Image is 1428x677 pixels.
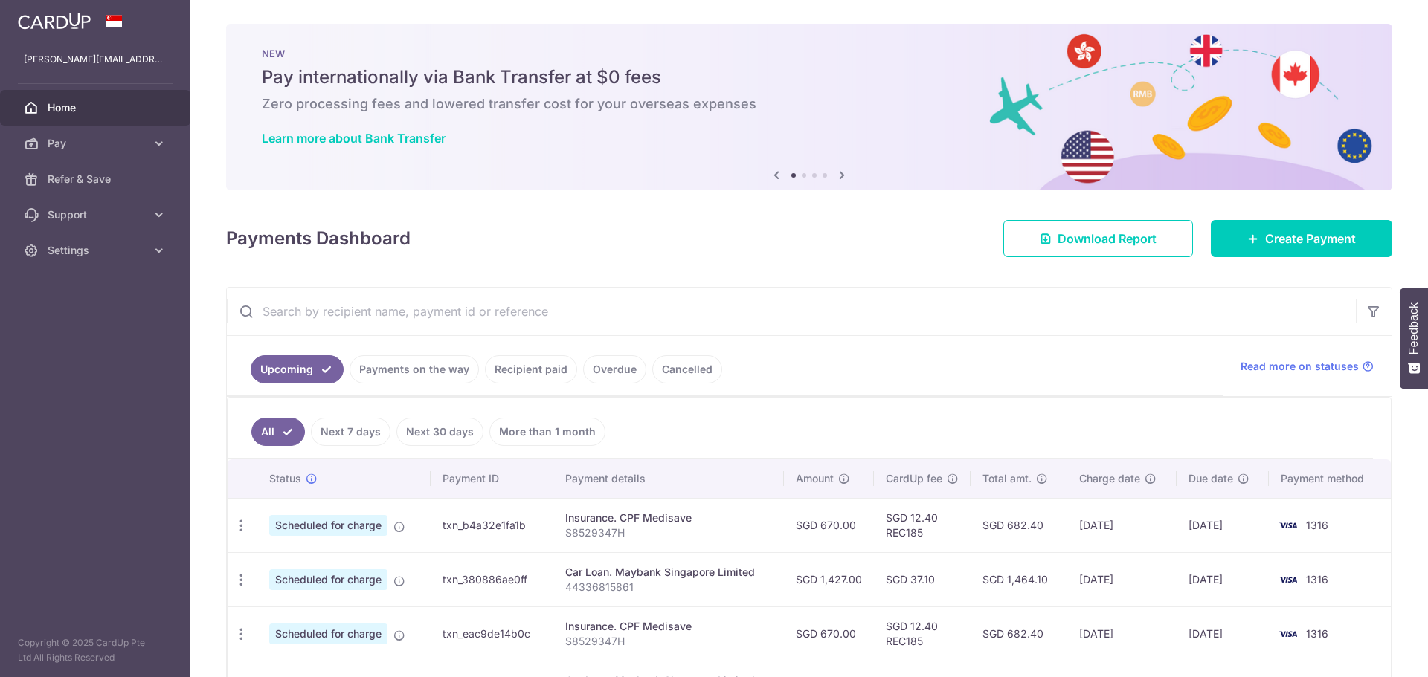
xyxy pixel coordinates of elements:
[262,65,1357,89] h5: Pay internationally via Bank Transfer at $0 fees
[565,619,772,634] div: Insurance. CPF Medisave
[227,288,1356,335] input: Search by recipient name, payment id or reference
[971,552,1067,606] td: SGD 1,464.10
[784,498,874,552] td: SGD 670.00
[565,525,772,540] p: S8529347H
[396,418,483,446] a: Next 30 days
[262,95,1357,113] h6: Zero processing fees and lowered transfer cost for your overseas expenses
[1189,471,1233,486] span: Due date
[1273,516,1303,534] img: Bank Card
[1003,220,1193,257] a: Download Report
[269,471,301,486] span: Status
[652,355,722,383] a: Cancelled
[269,569,387,590] span: Scheduled for charge
[1058,230,1157,247] span: Download Report
[489,418,605,446] a: More than 1 month
[1067,552,1177,606] td: [DATE]
[269,515,387,536] span: Scheduled for charge
[874,498,971,552] td: SGD 12.40 REC185
[1400,288,1428,389] button: Feedback - Show survey
[48,100,146,115] span: Home
[48,136,146,151] span: Pay
[1269,459,1391,498] th: Payment method
[565,511,772,525] div: Insurance. CPF Medisave
[1177,606,1268,661] td: [DATE]
[48,172,146,187] span: Refer & Save
[1265,230,1356,247] span: Create Payment
[784,606,874,661] td: SGD 670.00
[18,12,91,30] img: CardUp
[350,355,479,383] a: Payments on the way
[982,471,1032,486] span: Total amt.
[565,565,772,580] div: Car Loan. Maybank Singapore Limited
[565,580,772,595] p: 44336815861
[583,355,646,383] a: Overdue
[971,606,1067,661] td: SGD 682.40
[1333,632,1413,670] iframe: Opens a widget where you can find more information
[1306,627,1328,640] span: 1316
[886,471,942,486] span: CardUp fee
[251,418,305,446] a: All
[431,606,553,661] td: txn_eac9de14b0c
[1407,302,1421,354] span: Feedback
[1177,552,1268,606] td: [DATE]
[796,471,834,486] span: Amount
[1067,498,1177,552] td: [DATE]
[1273,625,1303,643] img: Bank Card
[262,131,446,146] a: Learn more about Bank Transfer
[431,552,553,606] td: txn_380886ae0ff
[262,48,1357,59] p: NEW
[1273,571,1303,589] img: Bank Card
[1211,220,1392,257] a: Create Payment
[1241,359,1359,374] span: Read more on statuses
[784,552,874,606] td: SGD 1,427.00
[1306,573,1328,586] span: 1316
[48,243,146,258] span: Settings
[431,498,553,552] td: txn_b4a32e1fa1b
[565,634,772,649] p: S8529347H
[251,355,344,383] a: Upcoming
[1067,606,1177,661] td: [DATE]
[24,52,167,67] p: [PERSON_NAME][EMAIL_ADDRESS][DOMAIN_NAME]
[431,459,553,498] th: Payment ID
[1241,359,1374,374] a: Read more on statuses
[971,498,1067,552] td: SGD 682.40
[311,418,390,446] a: Next 7 days
[553,459,784,498] th: Payment details
[1177,498,1268,552] td: [DATE]
[48,207,146,222] span: Support
[226,225,411,252] h4: Payments Dashboard
[269,623,387,644] span: Scheduled for charge
[874,552,971,606] td: SGD 37.10
[485,355,577,383] a: Recipient paid
[874,606,971,661] td: SGD 12.40 REC185
[1079,471,1140,486] span: Charge date
[226,24,1392,190] img: Bank transfer banner
[1306,519,1328,531] span: 1316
